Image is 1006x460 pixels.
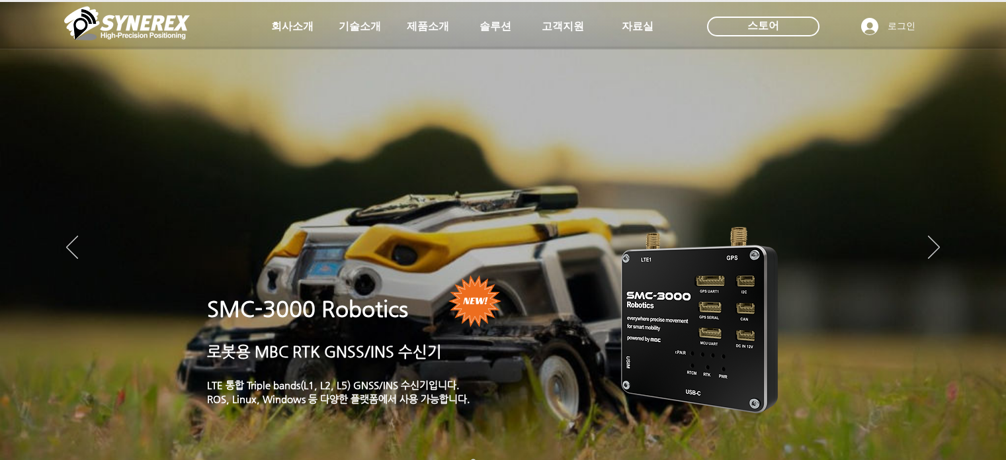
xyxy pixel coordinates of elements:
img: KakaoTalk_20241224_155801212.png [603,207,798,429]
span: 고객지원 [542,20,584,34]
div: 스토어 [707,17,819,36]
span: 스토어 [747,19,779,33]
a: 고객지원 [530,13,596,40]
a: 회사소개 [259,13,325,40]
span: 솔루션 [480,20,511,34]
button: 이전 [66,236,78,261]
a: 자료실 [605,13,671,40]
button: 로그인 [852,14,925,39]
a: ROS, Linux, Windows 등 다양한 플랫폼에서 사용 가능합니다. [207,393,470,404]
a: 로봇용 MBC RTK GNSS/INS 수신기 [207,343,442,360]
a: 기술소개 [327,13,393,40]
img: 씨너렉스_White_simbol_대지 1.png [64,3,190,43]
button: 다음 [928,236,940,261]
span: 자료실 [622,20,653,34]
span: 제품소개 [407,20,449,34]
a: 솔루션 [462,13,528,40]
span: 로그인 [883,20,920,33]
a: 제품소개 [395,13,461,40]
a: SMC-3000 Robotics [207,297,408,322]
span: 회사소개 [271,20,314,34]
span: 기술소개 [339,20,381,34]
a: LTE 통합 Triple bands(L1, L2, L5) GNSS/INS 수신기입니다. [207,379,460,391]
